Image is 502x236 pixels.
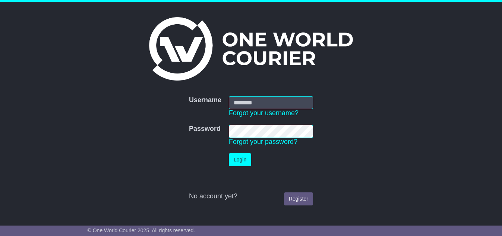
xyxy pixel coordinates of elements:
[229,138,297,145] a: Forgot your password?
[88,227,195,233] span: © One World Courier 2025. All rights reserved.
[229,153,251,166] button: Login
[189,192,313,201] div: No account yet?
[149,17,353,81] img: One World
[284,192,313,205] a: Register
[229,109,299,117] a: Forgot your username?
[189,125,221,133] label: Password
[189,96,221,104] label: Username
